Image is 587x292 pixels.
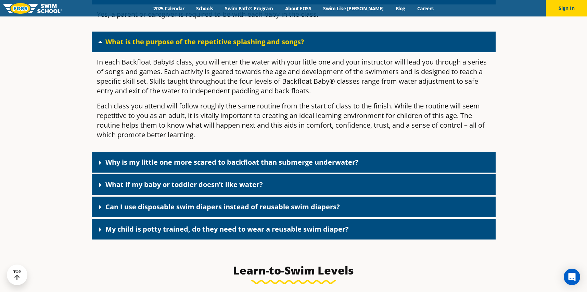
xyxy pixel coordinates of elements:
div: Open Intercom Messenger [564,269,580,285]
a: Why is my little one more scared to backfloat than submerge underwater? [105,157,359,167]
a: Swim Path® Program [219,5,279,12]
a: Blog [390,5,411,12]
a: Can I use disposable swim diapers instead of reusable swim diapers? [105,202,340,211]
p: In each Backfloat Baby® class, you will enter the water with your little one and your instructor ... [97,57,490,96]
div: TOP [13,270,21,280]
div: What if my baby or toddler doesn’t like water? [92,174,496,195]
div: Can I use disposable swim diapers instead of reusable swim diapers? [92,197,496,217]
a: What if my baby or toddler doesn’t like water? [105,180,263,189]
a: 2025 Calendar [148,5,190,12]
div: My child is potty trained, do they need to wear a reusable swim diaper? [92,219,496,240]
h3: Learn-to-Swim Levels [132,264,455,277]
a: About FOSS [279,5,317,12]
div: What is the purpose of the repetitive splashing and songs? [92,52,496,150]
div: Why is my little one more scared to backfloat than submerge underwater? [92,152,496,173]
a: Careers [411,5,439,12]
div: Does an adult need to be in the water during Backfloat Baby classes? [92,4,496,30]
a: Swim Like [PERSON_NAME] [317,5,390,12]
div: What is the purpose of the repetitive splashing and songs? [92,32,496,52]
a: My child is potty trained, do they need to wear a reusable swim diaper? [105,224,349,234]
a: Schools [190,5,219,12]
p: Each class you attend will follow roughly the same routine from the start of class to the finish.... [97,101,490,140]
img: FOSS Swim School Logo [3,3,62,14]
a: What is the purpose of the repetitive splashing and songs? [105,37,304,46]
